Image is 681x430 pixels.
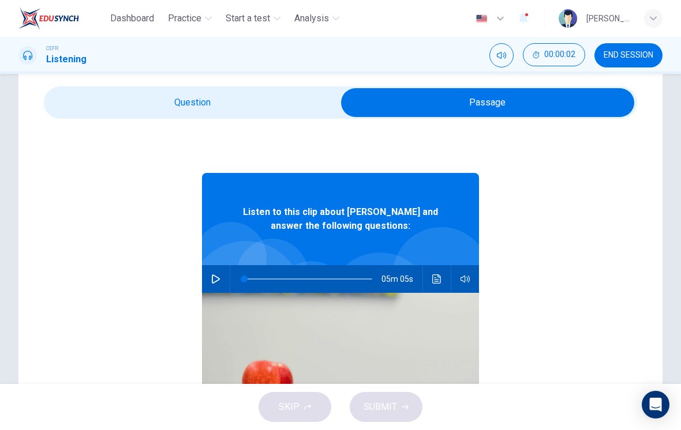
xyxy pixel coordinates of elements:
[523,43,585,66] button: 00:00:02
[594,43,663,67] button: END SESSION
[46,52,87,66] h1: Listening
[604,51,653,60] span: END SESSION
[544,50,575,59] span: 00:00:02
[240,205,441,233] span: Listen to this clip about [PERSON_NAME] and answer the following questions:
[474,14,489,23] img: en
[381,265,422,293] span: 05m 05s
[221,8,285,29] button: Start a test
[226,12,270,25] span: Start a test
[46,44,58,52] span: CEFR
[168,12,201,25] span: Practice
[290,8,344,29] button: Analysis
[428,265,446,293] button: Click to see the audio transcription
[106,8,159,29] button: Dashboard
[18,7,106,30] a: EduSynch logo
[642,391,669,418] div: Open Intercom Messenger
[489,43,514,67] div: Mute
[294,12,329,25] span: Analysis
[559,9,577,28] img: Profile picture
[163,8,216,29] button: Practice
[586,12,630,25] div: [PERSON_NAME] [PERSON_NAME] [PERSON_NAME]
[523,43,585,67] div: Hide
[18,7,79,30] img: EduSynch logo
[110,12,154,25] span: Dashboard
